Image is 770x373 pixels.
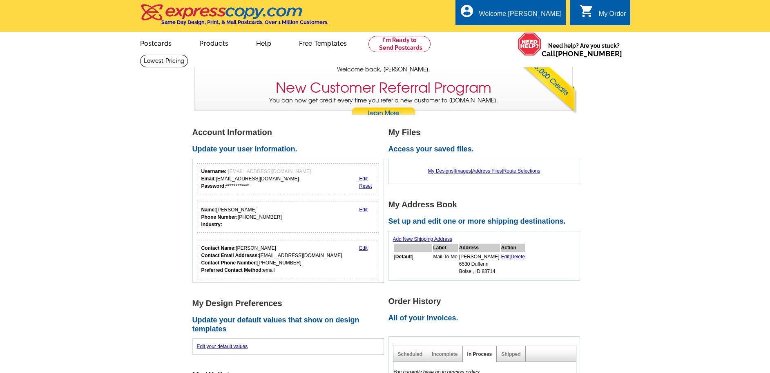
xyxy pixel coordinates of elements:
a: Scheduled [398,351,423,357]
h1: Account Information [192,128,388,137]
h1: My Address Book [388,200,585,209]
strong: Username: [201,169,227,174]
strong: Contact Name: [201,245,236,251]
th: Address [459,244,500,252]
h1: Order History [388,297,585,306]
div: | | | [393,163,576,179]
a: Incomplete [432,351,458,357]
a: shopping_cart My Order [579,9,626,19]
strong: Phone Number: [201,214,238,220]
a: Edit [501,254,510,260]
a: Add New Shipping Address [393,236,452,242]
h1: My Design Preferences [192,299,388,308]
a: Address Files [472,168,502,174]
span: Need help? Are you stuck? [542,42,626,58]
a: [PHONE_NUMBER] [556,49,622,58]
h2: Set up and edit one or more shipping destinations. [388,217,585,226]
strong: Name: [201,207,216,213]
span: [EMAIL_ADDRESS][DOMAIN_NAME] [228,169,311,174]
strong: Email: [201,176,216,182]
strong: Preferred Contact Method: [201,267,263,273]
a: My Designs [428,168,454,174]
div: Your personal details. [197,202,379,233]
div: [PERSON_NAME] [PHONE_NUMBER] [201,206,282,228]
div: Welcome [PERSON_NAME] [479,10,562,22]
th: Label [433,244,458,252]
h2: All of your invoices. [388,314,585,323]
img: help [518,32,542,56]
a: Postcards [127,33,185,52]
p: You can now get credit every time you refer a new customer to [DOMAIN_NAME]. [195,96,572,120]
td: [PERSON_NAME] 6530 Dufferin Boise,, ID 83714 [459,253,500,275]
a: Edit [359,207,368,213]
a: Help [243,33,284,52]
a: Learn More [351,107,416,120]
a: Free Templates [286,33,360,52]
a: Reset [359,183,372,189]
b: Default [395,254,412,260]
a: Delete [511,254,525,260]
a: Same Day Design, Print, & Mail Postcards. Over 1 Million Customers. [140,10,328,25]
div: [PERSON_NAME] [EMAIL_ADDRESS][DOMAIN_NAME] [PHONE_NUMBER] email [201,244,342,274]
i: shopping_cart [579,4,594,18]
div: My Order [599,10,626,22]
strong: Contact Phone Number: [201,260,257,266]
h3: New Customer Referral Program [276,80,491,96]
span: Welcome back, [PERSON_NAME]. [337,65,430,74]
h4: Same Day Design, Print, & Mail Postcards. Over 1 Million Customers. [161,19,328,25]
td: [ ] [394,253,432,275]
a: Images [455,168,471,174]
a: Edit [359,245,368,251]
div: Your login information. [197,163,379,194]
a: Products [186,33,241,52]
h1: My Files [388,128,585,137]
span: Call [542,49,622,58]
strong: Password: [201,183,226,189]
strong: Industry: [201,222,222,227]
h2: Update your default values that show on design templates [192,316,388,333]
a: Edit your default values [197,344,248,349]
h2: Access your saved files. [388,145,585,154]
a: In Process [467,351,492,357]
th: Action [501,244,526,252]
a: Shipped [501,351,520,357]
a: Edit [359,176,368,182]
td: Mail-To-Me [433,253,458,275]
div: Who should we contact regarding order issues? [197,240,379,278]
td: | [501,253,526,275]
h2: Update your user information. [192,145,388,154]
i: account_circle [460,4,474,18]
a: Route Selections [503,168,540,174]
strong: Contact Email Addresss: [201,253,259,258]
